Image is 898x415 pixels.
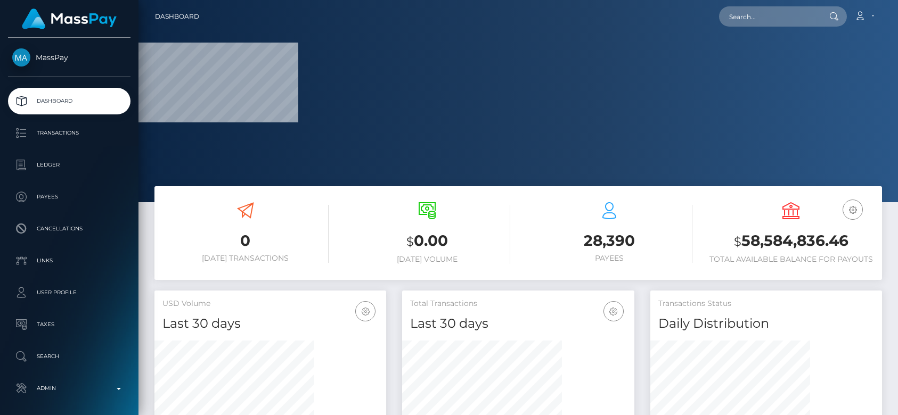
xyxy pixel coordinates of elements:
a: Links [8,247,130,274]
h6: Total Available Balance for Payouts [708,255,875,264]
p: Links [12,253,126,269]
p: Taxes [12,317,126,333]
a: Admin [8,375,130,402]
h6: [DATE] Volume [345,255,511,264]
p: User Profile [12,285,126,301]
h3: 0 [162,230,329,251]
h6: [DATE] Transactions [162,254,329,263]
a: Cancellations [8,215,130,242]
img: MassPay [12,48,30,67]
p: Admin [12,380,126,396]
input: Search... [719,6,819,27]
p: Transactions [12,125,126,141]
a: Dashboard [155,5,199,28]
small: $ [406,234,414,249]
p: Search [12,348,126,364]
h5: USD Volume [162,298,378,309]
a: Search [8,343,130,370]
p: Cancellations [12,221,126,237]
img: MassPay Logo [22,9,117,29]
p: Ledger [12,157,126,173]
a: Transactions [8,120,130,146]
p: Payees [12,189,126,205]
a: Dashboard [8,88,130,114]
h3: 28,390 [526,230,692,251]
h4: Last 30 days [410,314,626,333]
a: Payees [8,184,130,210]
a: User Profile [8,279,130,306]
h4: Last 30 days [162,314,378,333]
h4: Daily Distribution [658,314,874,333]
span: MassPay [8,53,130,62]
h3: 58,584,836.46 [708,230,875,252]
h5: Total Transactions [410,298,626,309]
h3: 0.00 [345,230,511,252]
h6: Payees [526,254,692,263]
h5: Transactions Status [658,298,874,309]
a: Ledger [8,152,130,178]
p: Dashboard [12,93,126,109]
a: Taxes [8,311,130,338]
small: $ [734,234,741,249]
